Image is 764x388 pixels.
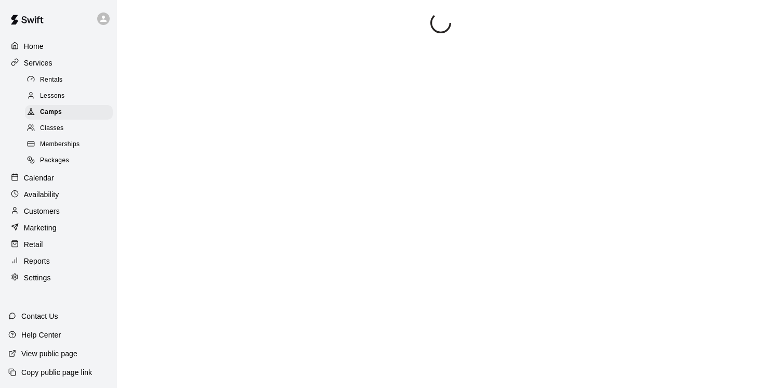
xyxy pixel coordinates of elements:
p: Customers [24,206,60,216]
p: Reports [24,256,50,266]
span: Classes [40,123,63,134]
p: Availability [24,189,59,200]
a: Home [8,38,109,54]
a: Calendar [8,170,109,186]
p: Calendar [24,173,54,183]
span: Camps [40,107,62,118]
a: Marketing [8,220,109,236]
div: Memberships [25,137,113,152]
p: Services [24,58,52,68]
a: Memberships [25,137,117,153]
span: Packages [40,156,69,166]
div: Camps [25,105,113,120]
div: Classes [25,121,113,136]
p: Marketing [24,223,57,233]
div: Lessons [25,89,113,104]
a: Packages [25,153,117,169]
a: Reports [8,253,109,269]
p: Contact Us [21,311,58,321]
a: Lessons [25,88,117,104]
p: Settings [24,273,51,283]
div: Rentals [25,73,113,87]
a: Services [8,55,109,71]
div: Packages [25,153,113,168]
p: Help Center [21,330,61,340]
p: Copy public page link [21,367,92,378]
a: Customers [8,203,109,219]
span: Memberships [40,139,80,150]
a: Classes [25,121,117,137]
span: Rentals [40,75,63,85]
p: Retail [24,239,43,250]
a: Camps [25,105,117,121]
p: Home [24,41,44,51]
a: Availability [8,187,109,202]
a: Retail [8,237,109,252]
a: Settings [8,270,109,286]
span: Lessons [40,91,65,101]
p: View public page [21,348,77,359]
a: Rentals [25,72,117,88]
